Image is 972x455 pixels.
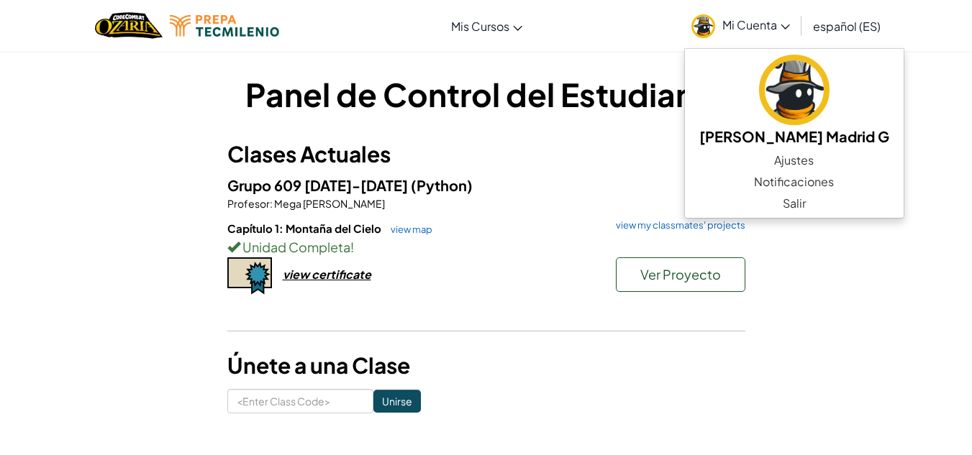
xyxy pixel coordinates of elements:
[685,150,904,171] a: Ajustes
[350,239,354,255] span: !
[685,52,904,150] a: [PERSON_NAME] Madrid G
[373,390,421,413] input: Unirse
[273,197,385,210] span: Mega [PERSON_NAME]
[806,6,888,45] a: español (ES)
[95,11,162,40] img: Home
[609,221,745,230] a: view my classmates' projects
[813,19,881,34] span: español (ES)
[170,15,279,37] img: Tecmilenio logo
[227,389,373,413] input: <Enter Class Code>
[227,138,745,170] h3: Clases Actuales
[227,257,272,295] img: certificate-icon.png
[227,221,383,235] span: Capítulo 1: Montaña del Cielo
[640,266,721,282] span: Ver Proyecto
[270,197,273,210] span: :
[691,14,715,38] img: avatar
[95,11,162,40] a: Ozaria by CodeCombat logo
[240,239,350,255] span: Unidad Completa
[722,17,790,32] span: Mi Cuenta
[451,19,509,34] span: Mis Cursos
[699,125,889,147] h5: [PERSON_NAME] Madrid G
[685,193,904,214] a: Salir
[227,267,371,282] a: view certificate
[444,6,530,45] a: Mis Cursos
[759,55,830,125] img: avatar
[227,176,411,194] span: Grupo 609 [DATE]-[DATE]
[685,171,904,193] a: Notificaciones
[411,176,473,194] span: (Python)
[383,224,432,235] a: view map
[227,197,270,210] span: Profesor
[684,3,797,48] a: Mi Cuenta
[227,349,745,382] h3: Únete a una Clase
[754,173,834,190] span: Notificaciones
[616,257,745,292] button: Ver Proyecto
[283,267,371,282] div: view certificate
[227,72,745,116] h1: Panel de Control del Estudiante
